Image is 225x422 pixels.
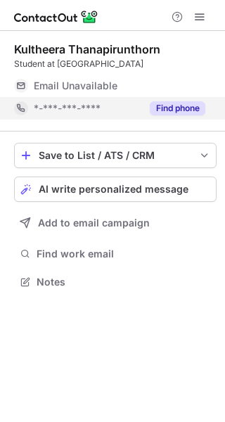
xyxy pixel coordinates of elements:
[14,143,217,168] button: save-profile-one-click
[14,42,160,56] div: Kultheera Thanapirunthorn
[37,248,211,260] span: Find work email
[14,244,217,264] button: Find work email
[14,210,217,236] button: Add to email campaign
[38,217,150,229] span: Add to email campaign
[14,8,98,25] img: ContactOut v5.3.10
[39,150,192,161] div: Save to List / ATS / CRM
[37,276,211,288] span: Notes
[150,101,205,115] button: Reveal Button
[14,177,217,202] button: AI write personalized message
[14,58,217,70] div: Student at [GEOGRAPHIC_DATA]
[39,184,188,195] span: AI write personalized message
[34,79,117,92] span: Email Unavailable
[14,272,217,292] button: Notes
